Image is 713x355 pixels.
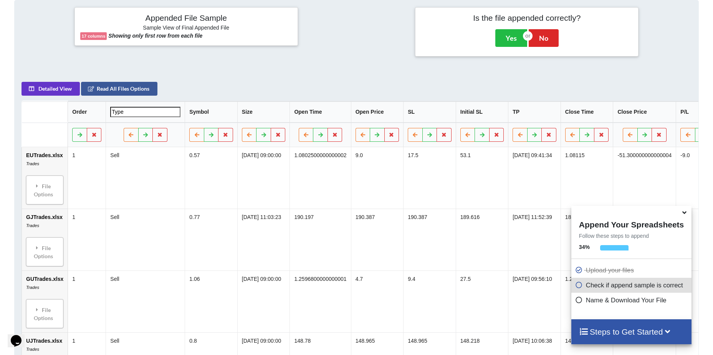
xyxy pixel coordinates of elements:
[80,13,292,24] h4: Appended File Sample
[290,209,351,270] td: 190.197
[22,209,68,270] td: GJTrades.xlsx
[613,101,676,123] th: Close Price
[185,270,237,332] td: 1.06
[508,209,561,270] td: [DATE] 11:52:39
[403,270,456,332] td: 9.4
[237,209,290,270] td: [DATE] 11:03:23
[106,270,185,332] td: Sell
[403,101,456,123] th: SL
[26,347,39,352] i: Trades
[26,223,39,228] i: Trades
[561,147,613,209] td: 1.08115
[561,270,613,332] td: 1.26015
[579,327,684,337] h4: Steps to Get Started
[81,82,157,96] button: Read All Files Options
[8,324,32,347] iframe: chat widget
[82,34,106,38] b: 17 columns
[571,218,691,229] h4: Append Your Spreadsheets
[68,270,106,332] td: 1
[403,147,456,209] td: 17.5
[290,147,351,209] td: 1.0802500000000002
[456,209,508,270] td: 189.616
[237,101,290,123] th: Size
[571,232,691,240] p: Follow these steps to append
[456,270,508,332] td: 27.5
[579,244,590,250] b: 34 %
[290,270,351,332] td: 1.2596800000000001
[185,209,237,270] td: 0.77
[351,147,404,209] td: 9.0
[108,33,202,39] b: Showing only first row from each file
[508,270,561,332] td: [DATE] 09:56:10
[185,147,237,209] td: 0.57
[351,209,404,270] td: 190.387
[106,147,185,209] td: Sell
[80,25,292,32] h6: Sample View of Final Appended File
[561,101,613,123] th: Close Time
[575,280,690,290] p: Check if append sample is correct
[575,295,690,305] p: Name & Download Your File
[26,285,39,290] i: Trades
[508,147,561,209] td: [DATE] 09:41:34
[529,29,559,47] button: No
[185,101,237,123] th: Symbol
[28,178,61,202] div: File Options
[22,82,80,96] button: Detailed View
[28,240,61,264] div: File Options
[28,302,61,326] div: File Options
[351,270,404,332] td: 4.7
[68,147,106,209] td: 1
[22,147,68,209] td: EUTrades.xlsx
[26,161,39,166] i: Trades
[106,209,185,270] td: Sell
[68,101,106,123] th: Order
[613,147,676,209] td: -51.300000000000004
[68,209,106,270] td: 1
[237,147,290,209] td: [DATE] 09:00:00
[351,101,404,123] th: Open Price
[403,209,456,270] td: 190.387
[421,13,633,23] h4: Is the file appended correctly?
[237,270,290,332] td: [DATE] 09:00:00
[456,101,508,123] th: Initial SL
[575,265,690,275] p: Upload your files
[561,209,613,270] td: 189.616
[290,101,351,123] th: Open Time
[22,270,68,332] td: GUTrades.xlsx
[495,29,527,47] button: Yes
[508,101,561,123] th: TP
[456,147,508,209] td: 53.1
